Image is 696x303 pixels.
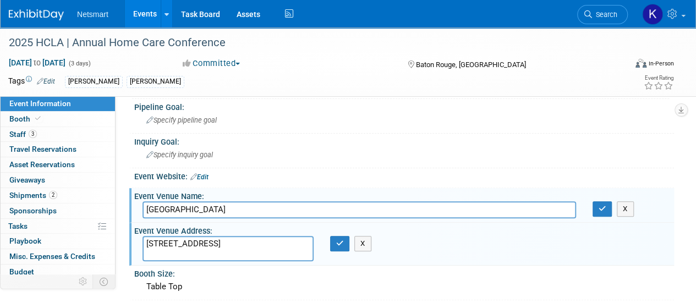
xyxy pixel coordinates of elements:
span: Tasks [8,222,28,230]
img: ExhibitDay [9,9,64,20]
a: Tasks [1,219,115,234]
a: Budget [1,265,115,279]
span: (3 days) [68,60,91,67]
span: Shipments [9,191,57,200]
a: Playbook [1,234,115,249]
span: Specify pipeline goal [146,116,217,124]
span: 2 [49,191,57,199]
span: Netsmart [77,10,108,19]
span: Booth [9,114,43,123]
span: 3 [29,130,37,138]
div: [PERSON_NAME] [65,76,123,87]
span: Baton Rouge, [GEOGRAPHIC_DATA] [415,60,525,69]
i: Booth reservation complete [35,115,41,122]
div: Inquiry Goal: [134,134,674,147]
a: Edit [37,78,55,85]
span: to [32,58,42,67]
a: Event Information [1,96,115,111]
div: Event Website: [134,168,674,183]
div: 2025 HCLA | Annual Home Care Conference [5,33,617,53]
span: Travel Reservations [9,145,76,153]
a: Staff3 [1,127,115,142]
img: Format-Inperson.png [635,59,646,68]
span: [DATE] [DATE] [8,58,66,68]
td: Personalize Event Tab Strip [74,274,93,289]
div: Table Top [143,278,666,295]
a: Edit [190,173,209,181]
a: Giveaways [1,173,115,188]
button: X [354,236,371,251]
button: X [617,201,634,217]
div: Event Venue Address: [134,223,674,236]
span: Asset Reservations [9,160,75,169]
a: Shipments2 [1,188,115,203]
span: Search [592,10,617,19]
button: Committed [179,58,244,69]
a: Search [577,5,628,24]
a: Misc. Expenses & Credits [1,249,115,264]
div: Pipeline Goal: [134,99,674,113]
a: Asset Reservations [1,157,115,172]
span: Budget [9,267,34,276]
a: Sponsorships [1,203,115,218]
div: Event Venue Name: [134,188,674,202]
div: Event Rating [644,75,673,81]
span: Giveaways [9,175,45,184]
img: Kaitlyn Woicke [642,4,663,25]
div: Event Format [577,57,674,74]
div: Booth Size: [134,266,674,279]
a: Booth [1,112,115,126]
span: Misc. Expenses & Credits [9,252,95,261]
span: Playbook [9,236,41,245]
span: Staff [9,130,37,139]
span: Event Information [9,99,71,108]
td: Tags [8,75,55,88]
td: Toggle Event Tabs [93,274,116,289]
a: Travel Reservations [1,142,115,157]
span: Specify inquiry goal [146,151,213,159]
div: In-Person [648,59,674,68]
div: [PERSON_NAME] [127,76,184,87]
span: Sponsorships [9,206,57,215]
